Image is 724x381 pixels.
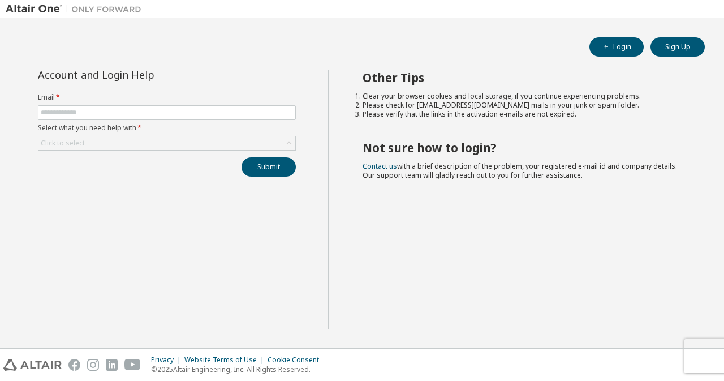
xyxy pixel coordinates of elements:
img: youtube.svg [124,359,141,371]
li: Please verify that the links in the activation e-mails are not expired. [363,110,685,119]
div: Click to select [41,139,85,148]
div: Cookie Consent [268,356,326,365]
img: facebook.svg [68,359,80,371]
li: Clear your browser cookies and local storage, if you continue experiencing problems. [363,92,685,101]
div: Click to select [38,136,295,150]
label: Select what you need help with [38,123,296,132]
span: with a brief description of the problem, your registered e-mail id and company details. Our suppo... [363,161,677,180]
h2: Other Tips [363,70,685,85]
li: Please check for [EMAIL_ADDRESS][DOMAIN_NAME] mails in your junk or spam folder. [363,101,685,110]
button: Submit [242,157,296,177]
label: Email [38,93,296,102]
button: Login [589,37,644,57]
a: Contact us [363,161,397,171]
div: Privacy [151,356,184,365]
div: Account and Login Help [38,70,244,79]
img: instagram.svg [87,359,99,371]
h2: Not sure how to login? [363,140,685,155]
p: © 2025 Altair Engineering, Inc. All Rights Reserved. [151,365,326,374]
img: altair_logo.svg [3,359,62,371]
img: Altair One [6,3,147,15]
img: linkedin.svg [106,359,118,371]
button: Sign Up [650,37,705,57]
div: Website Terms of Use [184,356,268,365]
